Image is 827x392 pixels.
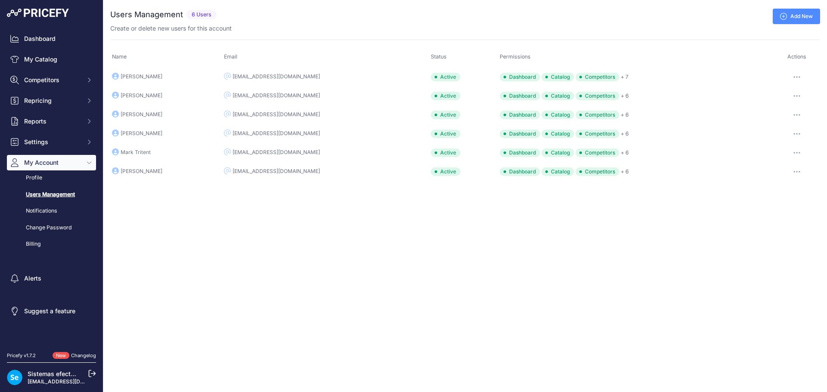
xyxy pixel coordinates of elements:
[24,158,81,167] span: My Account
[121,168,162,175] div: [PERSON_NAME]
[7,220,96,235] a: Change Password
[431,167,460,176] div: Active
[541,92,574,100] span: Catalog
[121,149,151,156] div: Mark Tritent
[7,170,96,185] a: Profile
[500,148,540,157] span: Dashboard
[28,370,85,377] a: Sistemas efectoLED
[110,24,232,33] p: Create or delete new users for this account
[773,9,820,24] a: Add New
[7,237,96,252] a: Billing
[233,149,320,156] div: [EMAIL_ADDRESS][DOMAIN_NAME]
[24,117,81,126] span: Reports
[233,111,320,118] div: [EMAIL_ADDRESS][DOMAIN_NAME]
[7,352,36,359] div: Pricefy v1.7.2
[7,114,96,129] button: Reports
[541,111,574,119] span: Catalog
[7,155,96,170] button: My Account
[121,111,162,118] div: [PERSON_NAME]
[7,72,96,88] button: Competitors
[431,130,460,138] div: Active
[575,167,619,176] span: Competitors
[621,111,629,118] a: + 6
[7,303,96,319] a: Suggest a feature
[541,148,574,157] span: Catalog
[53,352,69,359] span: New
[7,134,96,150] button: Settings
[24,138,81,146] span: Settings
[575,92,619,100] span: Competitors
[431,53,447,60] span: Status
[7,31,96,46] a: Dashboard
[7,271,96,286] a: Alerts
[233,130,320,137] div: [EMAIL_ADDRESS][DOMAIN_NAME]
[121,130,162,137] div: [PERSON_NAME]
[7,52,96,67] a: My Catalog
[787,53,806,60] span: Actions
[233,92,320,99] div: [EMAIL_ADDRESS][DOMAIN_NAME]
[621,168,629,175] a: + 6
[575,73,619,81] span: Competitors
[112,53,127,60] span: Name
[121,92,162,99] div: [PERSON_NAME]
[28,378,118,385] a: [EMAIL_ADDRESS][DOMAIN_NAME]
[431,73,460,81] div: Active
[541,167,574,176] span: Catalog
[541,73,574,81] span: Catalog
[621,93,629,99] a: + 6
[500,73,540,81] span: Dashboard
[7,93,96,108] button: Repricing
[233,168,320,175] div: [EMAIL_ADDRESS][DOMAIN_NAME]
[224,53,237,60] span: Email
[24,76,81,84] span: Competitors
[71,352,96,358] a: Changelog
[621,130,629,137] a: + 6
[500,92,540,100] span: Dashboard
[500,53,531,60] span: Permissions
[7,187,96,202] a: Users Management
[24,96,81,105] span: Repricing
[431,148,460,157] div: Active
[575,130,619,138] span: Competitors
[7,204,96,219] a: Notifications
[500,130,540,138] span: Dashboard
[431,111,460,119] div: Active
[575,148,619,157] span: Competitors
[621,74,628,80] a: + 7
[541,130,574,138] span: Catalog
[233,73,320,80] div: [EMAIL_ADDRESS][DOMAIN_NAME]
[431,92,460,100] div: Active
[500,111,540,119] span: Dashboard
[500,167,540,176] span: Dashboard
[7,9,69,17] img: Pricefy Logo
[110,9,183,21] h2: Users Management
[575,111,619,119] span: Competitors
[7,31,96,342] nav: Sidebar
[621,149,629,156] a: + 6
[187,10,217,20] span: 6 Users
[121,73,162,80] div: [PERSON_NAME]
